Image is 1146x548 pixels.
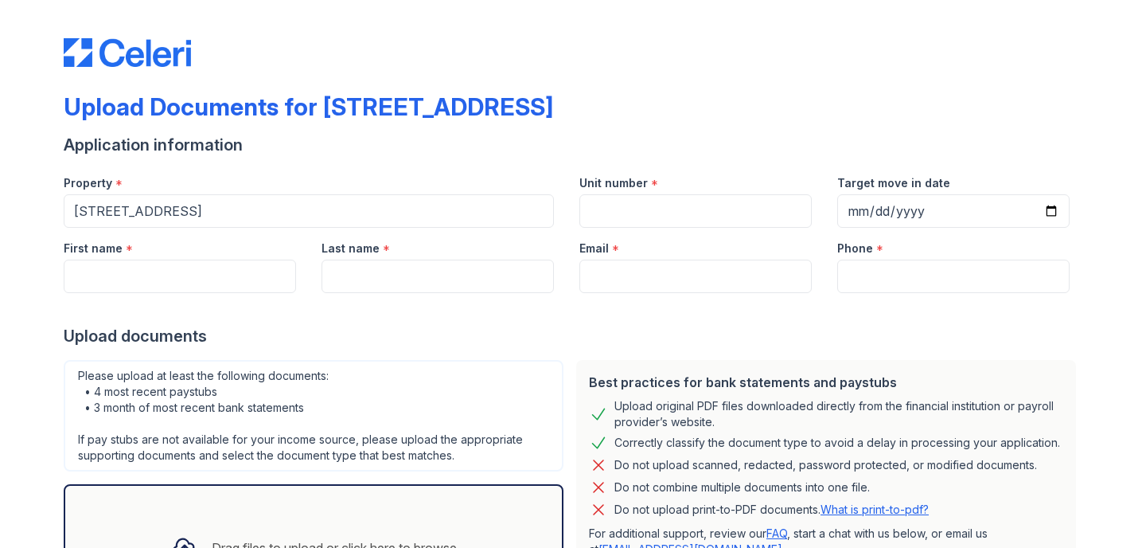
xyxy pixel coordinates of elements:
[64,175,112,191] label: Property
[579,175,648,191] label: Unit number
[614,502,929,518] p: Do not upload print-to-PDF documents.
[322,241,380,256] label: Last name
[64,241,123,256] label: First name
[64,38,191,67] img: CE_Logo_Blue-a8612792a0a2168367f1c8372b55b34899dd931a85d93a1a3d3e32e68fde9ad4.png
[579,241,609,256] label: Email
[64,360,563,472] div: Please upload at least the following documents: • 4 most recent paystubs • 3 month of most recent...
[614,456,1037,475] div: Do not upload scanned, redacted, password protected, or modified documents.
[614,398,1063,430] div: Upload original PDF files downloaded directly from the financial institution or payroll provider’...
[614,433,1060,452] div: Correctly classify the document type to avoid a delay in processing your application.
[614,478,870,497] div: Do not combine multiple documents into one file.
[766,526,787,540] a: FAQ
[64,325,1082,347] div: Upload documents
[837,241,873,256] label: Phone
[837,175,950,191] label: Target move in date
[589,373,1063,392] div: Best practices for bank statements and paystubs
[821,503,929,516] a: What is print-to-pdf?
[64,134,1082,156] div: Application information
[64,92,553,121] div: Upload Documents for [STREET_ADDRESS]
